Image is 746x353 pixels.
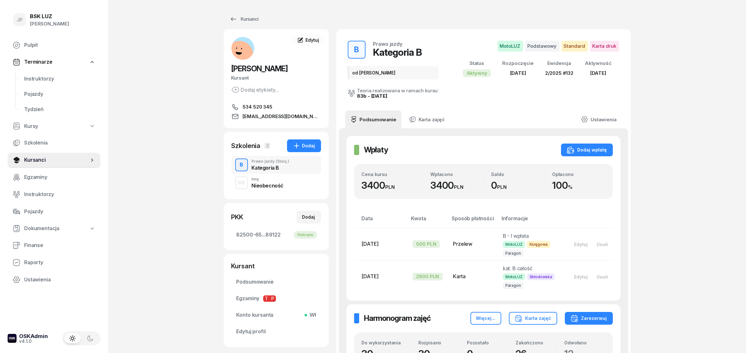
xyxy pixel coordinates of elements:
[8,187,100,202] a: Instruktorzy
[348,66,439,79] div: od [PERSON_NAME]
[235,159,248,171] button: B
[503,265,532,272] span: kat. B całość
[8,152,100,168] a: Kursanci
[236,311,316,319] span: Konto kursanta
[236,278,316,286] span: Podsumowanie
[252,159,290,163] div: Prawo jazdy
[585,59,612,67] div: Aktywność
[502,59,533,67] div: Rozpoczęcie
[24,241,95,250] span: Finanse
[231,74,321,82] div: Kursant
[235,179,248,187] div: NIE
[574,274,588,279] div: Edytuj
[8,238,100,253] a: Finanse
[561,41,588,52] span: Standard
[503,233,529,239] span: B - I wpłata
[264,143,270,149] span: 2
[454,184,463,190] small: PLN
[19,102,100,117] a: Tydzień
[231,64,288,73] span: [PERSON_NAME]
[570,272,592,282] button: Edytuj
[24,208,95,216] span: Pojazdy
[19,87,100,102] a: Pojazdy
[24,105,95,114] span: Tydzień
[498,214,565,228] th: Informacje
[235,176,248,189] button: NIE
[231,213,243,222] div: PKK
[231,262,321,271] div: Kursant
[385,184,395,190] small: PLN
[224,13,264,25] a: Kursanci
[24,90,95,98] span: Pojazdy
[287,139,321,152] button: Dodaj
[418,340,459,345] div: Rozpisano
[552,172,605,177] div: Opłacono
[243,103,272,111] span: 534 520 345
[231,113,321,120] a: [EMAIL_ADDRESS][DOMAIN_NAME]
[231,103,321,111] a: 534 520 345
[362,241,379,247] span: [DATE]
[231,227,321,243] a: 82500-65...89122Pobrano
[463,59,491,67] div: Status
[467,340,508,345] div: Pozostało
[8,135,100,151] a: Szkolenia
[576,110,621,128] a: Ustawienia
[545,70,573,76] span: 2/2025 #132
[19,339,48,343] div: v4.1.0
[231,274,321,290] a: Podsumowanie
[497,184,507,190] small: PLN
[30,20,69,28] div: [PERSON_NAME]
[565,312,613,325] button: Zarezerwuj
[571,314,607,322] div: Zarezerwuj
[364,313,431,323] h2: Harmonogram zajęć
[8,38,100,53] a: Pulpit
[252,183,284,188] div: Nieobecność
[293,34,323,46] a: Edytuj
[8,272,100,287] a: Ustawienia
[236,328,316,336] span: Edytuj profil
[231,174,321,192] button: NIEInnyNieobecność
[597,274,608,279] div: Usuń
[263,295,270,302] span: T
[8,255,100,270] a: Raporty
[231,141,261,150] div: Szkolenia
[362,180,423,191] div: 3400
[24,41,95,49] span: Pulpit
[302,213,315,221] div: Dodaj
[231,291,321,306] a: EgzaminyTP
[236,231,316,239] span: 82500-65...89122
[252,165,290,170] div: Kategoria B
[503,241,525,248] span: MotoLUZ
[430,180,483,191] div: 3400
[24,75,95,83] span: Instruktorzy
[470,312,501,325] button: Więcej...
[413,273,443,280] div: 2900 PLN
[24,224,59,233] span: Dokumentacja
[453,272,492,281] div: Karta
[231,307,321,323] a: Konto kursantaWł
[564,340,605,345] div: Odwołano
[497,41,523,52] span: MotoLUZ
[448,214,497,228] th: Sposób płatności
[357,88,439,93] div: Teoria realizowana w ramach kursu:
[252,177,284,181] div: Inny
[8,55,100,69] a: Terminarze
[352,43,361,56] div: B
[231,86,279,94] div: Dodaj etykiety...
[24,156,89,164] span: Kursanci
[592,239,613,250] button: Usuń
[24,276,95,284] span: Ustawienia
[231,324,321,339] a: Edytuj profil
[19,334,48,339] div: OSKAdmin
[561,144,613,156] button: Dodaj wpłatę
[362,273,379,279] span: [DATE]
[463,69,491,77] div: Aktywny
[24,190,95,199] span: Instruktorzy
[552,180,605,191] div: 100
[231,156,321,174] button: BPrawo jazdy(Stacj.)Kategoria B
[525,41,559,52] span: Podstawowy
[270,295,276,302] span: P
[294,231,317,239] div: Pobrano
[510,70,526,76] span: [DATE]
[8,204,100,219] a: Pojazdy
